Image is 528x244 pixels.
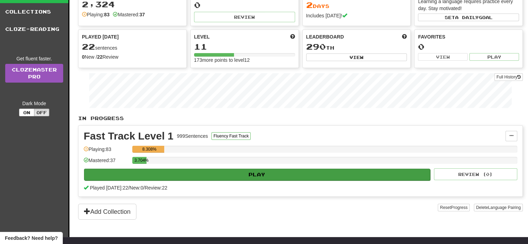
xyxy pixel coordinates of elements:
div: sentences [82,42,183,51]
span: Score more points to level up [290,33,295,40]
button: Play [84,169,430,180]
strong: 22 [97,54,103,60]
button: ResetProgress [438,204,469,211]
button: View [418,53,468,61]
div: Playing: 83 [84,146,129,157]
div: Favorites [418,33,519,40]
strong: 0 [82,54,85,60]
div: 3.704% [134,157,146,164]
div: Get fluent faster. [5,55,63,62]
button: Play [469,53,519,61]
div: 8.308% [134,146,164,153]
span: Level [194,33,210,40]
span: / [128,185,129,191]
button: View [306,53,407,61]
div: 0 [194,1,295,9]
button: Fluency Fast Track [211,132,251,140]
div: Fast Track Level 1 [84,131,174,141]
strong: 37 [140,12,145,17]
div: New / Review [82,53,183,60]
button: On [19,109,34,116]
div: 0 [418,42,519,51]
button: Full History [494,73,523,81]
button: DeleteLanguage Pairing [474,204,523,211]
span: New: 0 [129,185,143,191]
div: Playing: [82,11,109,18]
div: 11 [194,42,295,51]
span: 290 [306,42,326,51]
a: ClozemasterPro [5,64,63,83]
strong: 83 [104,12,110,17]
span: Played [DATE] [82,33,119,40]
div: th [306,42,407,51]
span: / [143,185,145,191]
div: Dark Mode [5,100,63,107]
span: Progress [451,205,468,210]
button: Add Collection [78,204,136,220]
div: Day s [306,1,407,10]
button: Review (0) [434,168,517,180]
span: Language Pairing [488,205,521,210]
div: Mastered: [113,11,145,18]
span: Open feedback widget [5,235,58,242]
span: This week in points, UTC [402,33,407,40]
div: 999 Sentences [177,133,208,140]
span: a daily [455,15,479,20]
div: Includes [DATE]! [306,12,407,19]
button: Review [194,12,295,22]
span: Leaderboard [306,33,344,40]
div: 173 more points to level 12 [194,57,295,64]
span: 22 [82,42,95,51]
button: Seta dailygoal [418,14,519,21]
span: Review: 22 [145,185,167,191]
p: In Progress [78,115,523,122]
span: Played [DATE]: 22 [90,185,128,191]
div: Mastered: 37 [84,157,129,168]
button: Off [34,109,49,116]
